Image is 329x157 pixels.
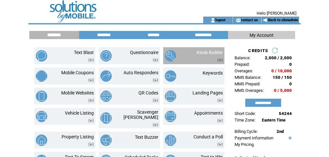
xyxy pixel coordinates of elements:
[235,111,256,116] span: Short Code:
[235,55,250,60] span: Balance:
[236,18,241,23] img: contact_us_icon.gif
[217,143,223,146] img: video.png
[165,50,176,62] img: kiosk-builder.png
[88,143,94,146] img: video.png
[265,55,292,60] span: 2,000 / 2,000
[153,78,158,82] img: video.png
[273,75,292,80] span: 150 / 150
[241,18,258,22] a: contact us
[123,70,158,75] a: Auto Responders
[215,18,225,22] a: logout
[235,75,261,80] span: MMS Balance:
[62,134,94,139] a: Property Listing
[36,91,47,102] img: mobile-websites.png
[65,110,94,116] a: Vehicle Listing
[100,91,112,102] img: qr-codes.png
[274,88,292,93] span: 0 / 5,000
[262,118,286,122] span: Eastern Time
[153,99,158,102] img: video.png
[289,62,292,67] span: 0
[100,112,112,124] img: scavenger-hunt.png
[100,135,112,146] img: text-buzzer.png
[235,62,250,67] span: Prepaid:
[123,109,158,120] a: Scavenger [PERSON_NAME]
[88,58,94,62] img: video.png
[279,111,292,116] span: 54244
[217,99,223,102] img: video.png
[217,119,223,122] img: video.png
[257,11,296,16] span: Hello [PERSON_NAME]
[250,33,274,38] span: My Account
[100,70,112,82] img: auto-responders.png
[61,70,94,75] a: Mobile Coupons
[263,18,267,23] img: backArrow.gif
[100,50,112,62] img: questionnaire.png
[165,111,176,122] img: appointments.png
[271,68,292,73] span: 0 / 10,000
[138,90,158,95] a: QR Codes
[74,50,94,55] a: Text Blast
[88,99,94,102] img: video.png
[235,118,255,122] span: Time Zone:
[36,70,47,82] img: mobile-coupons.png
[248,48,268,53] span: CREDITS
[217,58,223,62] img: video.png
[153,123,158,127] img: video.png
[36,135,47,146] img: property-listing.png
[193,90,223,95] a: Landing Pages
[36,111,47,122] img: vehicle-listing.png
[268,18,298,22] a: Back to sbmadmin
[88,119,94,122] img: video.png
[197,50,223,55] a: Kiosk Builder
[194,110,223,116] a: Appointments
[135,135,158,140] a: Text Buzzer
[289,81,292,86] span: 0
[130,50,158,55] a: Questionnaire
[165,135,176,146] img: conduct-a-poll.png
[61,90,94,95] a: Mobile Websites
[277,129,284,134] span: 2nd
[235,142,254,147] a: My Pricing
[203,70,223,76] a: Keywords
[36,50,47,62] img: text-blast.png
[88,78,94,82] img: video.png
[235,81,260,86] span: MMS Prepaid:
[287,136,292,139] img: help.gif
[153,58,158,62] img: video.png
[235,129,258,134] span: Billing Cycle:
[235,68,253,73] span: Overages:
[235,88,264,93] span: MMS Overages:
[165,70,176,82] img: keywords.png
[193,134,223,139] a: Conduct a Poll
[210,18,215,23] img: account_icon.gif
[235,136,273,140] a: Payment Information
[165,91,176,102] img: landing-pages.png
